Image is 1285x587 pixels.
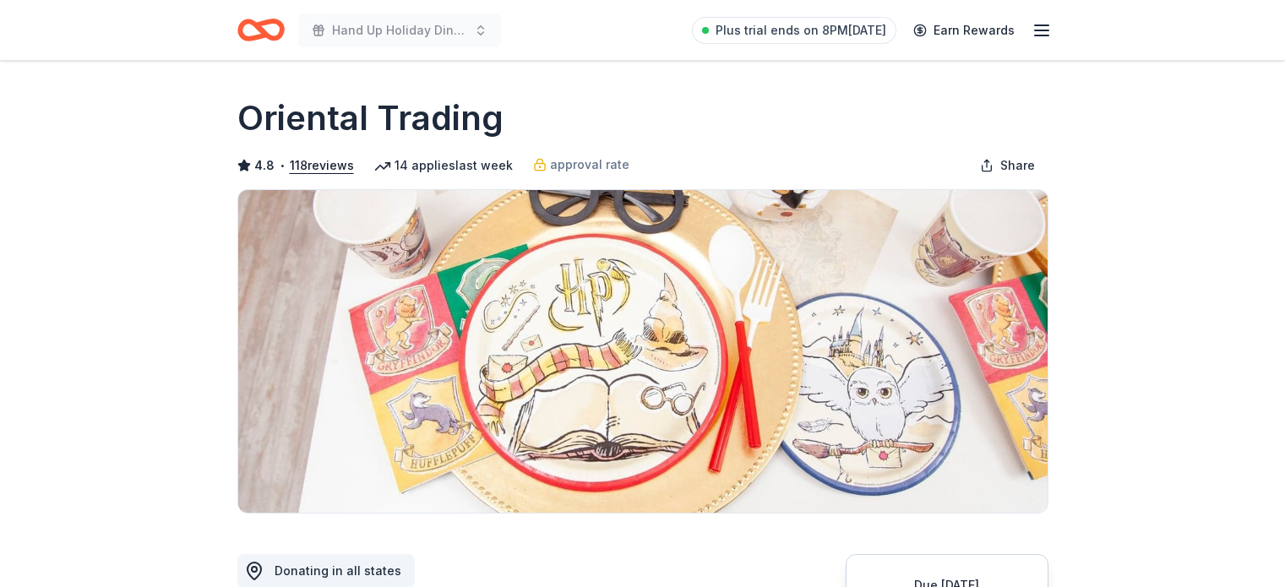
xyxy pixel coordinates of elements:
button: Hand Up Holiday Dinner and Auction [298,14,501,47]
span: Hand Up Holiday Dinner and Auction [332,20,467,41]
div: 14 applies last week [374,155,513,176]
a: approval rate [533,155,629,175]
a: Earn Rewards [903,15,1025,46]
span: Plus trial ends on 8PM[DATE] [716,20,886,41]
img: Image for Oriental Trading [238,190,1048,513]
a: Plus trial ends on 8PM[DATE] [692,17,896,44]
a: Home [237,10,285,50]
button: 118reviews [290,155,354,176]
span: approval rate [550,155,629,175]
span: 4.8 [254,155,275,176]
span: • [279,159,285,172]
span: Donating in all states [275,563,401,578]
h1: Oriental Trading [237,95,504,142]
span: Share [1000,155,1035,176]
button: Share [966,149,1048,182]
